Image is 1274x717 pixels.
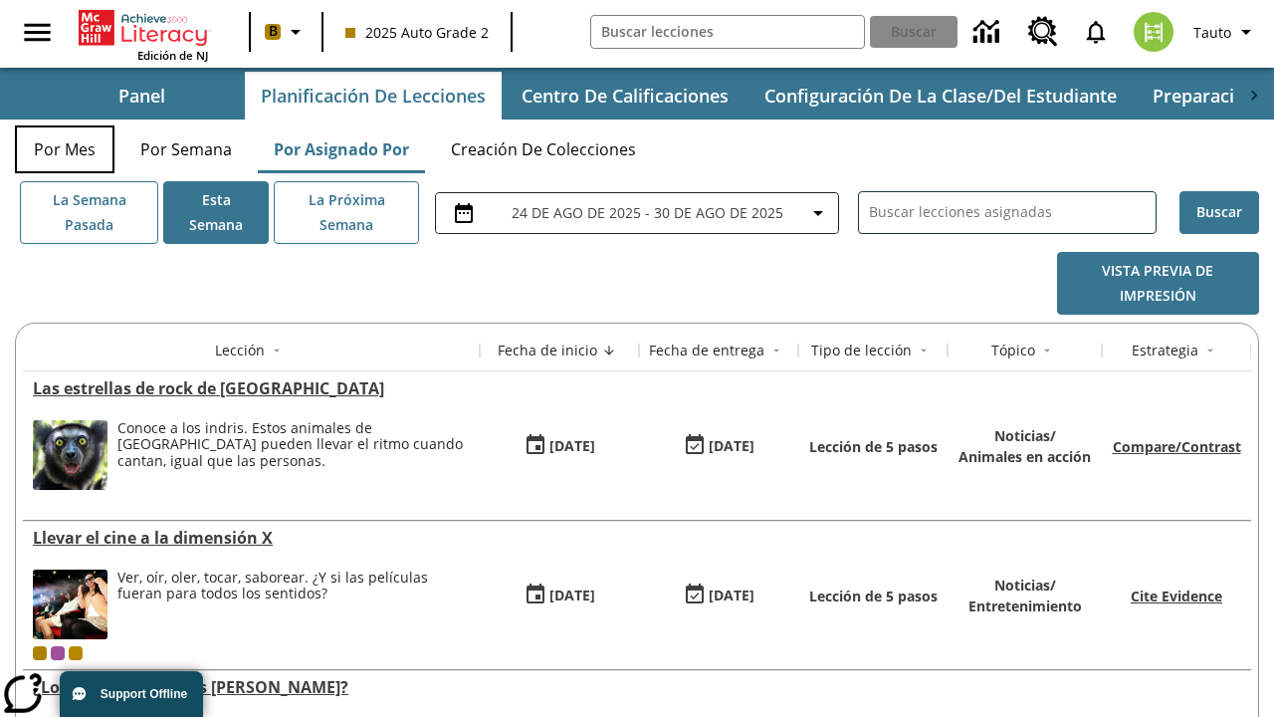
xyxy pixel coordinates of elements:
[676,427,761,465] button: 08/27/25: Último día en que podrá accederse la lección
[42,72,241,119] button: Panel
[1070,6,1122,58] a: Notificaciones
[991,341,1035,360] div: Tópico
[806,201,830,225] svg: Collapse Date Range Filter
[549,434,595,459] div: [DATE]
[597,339,621,362] button: Sort
[79,6,208,63] div: Portada
[215,341,265,360] div: Lección
[33,527,470,549] div: Llevar el cine a la dimensión X
[117,420,470,470] div: Conoce a los indris. Estos animales de [GEOGRAPHIC_DATA] pueden llevar el ritmo cuando cantan, ig...
[809,586,938,606] p: Lección de 5 pasos
[498,341,597,360] div: Fecha de inicio
[269,19,278,44] span: B
[549,584,595,608] div: [DATE]
[20,181,158,244] button: La semana pasada
[1185,14,1266,50] button: Perfil/Configuración
[676,577,761,614] button: 08/24/25: Último día en que podrá accederse la lección
[444,201,830,225] button: Seleccione el intervalo de fechas opción del menú
[117,570,470,639] div: Ver, oír, oler, tocar, saborear. ¿Y si las películas fueran para todos los sentidos?
[869,198,1156,227] input: Buscar lecciones asignadas
[506,72,744,119] button: Centro de calificaciones
[1179,191,1259,234] button: Buscar
[1035,339,1059,362] button: Sort
[1234,72,1274,119] div: Pestañas siguientes
[1113,437,1241,456] a: Compare/Contrast
[137,48,208,63] span: Edición de NJ
[1131,587,1222,605] a: Cite Evidence
[649,341,764,360] div: Fecha de entrega
[274,181,419,244] button: La próxima semana
[1193,22,1231,43] span: Tauto
[124,125,248,173] button: Por semana
[1134,12,1173,52] img: avatar image
[512,202,783,223] span: 24 de ago de 2025 - 30 de ago de 2025
[764,339,788,362] button: Sort
[1016,5,1070,59] a: Centro de recursos, Se abrirá en una pestaña nueva.
[79,8,208,48] a: Portada
[912,339,936,362] button: Sort
[163,181,269,244] button: Esta semana
[1132,341,1198,360] div: Estrategia
[245,72,502,119] button: Planificación de lecciones
[101,687,187,701] span: Support Offline
[8,3,67,62] button: Abrir el menú lateral
[958,425,1091,446] p: Noticias /
[709,584,754,608] div: [DATE]
[15,125,114,173] button: Por mes
[591,16,865,48] input: Buscar campo
[117,420,470,490] div: Conoce a los indris. Estos animales de Madagascar pueden llevar el ritmo cuando cantan, igual que...
[257,14,316,50] button: Boost El color de la clase es anaranjado claro. Cambiar el color de la clase.
[265,339,289,362] button: Sort
[117,570,470,603] div: Ver, oír, oler, tocar, saborear. ¿Y si las películas fueran para todos los sentidos?
[33,420,107,490] img: Un indri de brillantes ojos amarillos mira a la cámara.
[60,671,203,717] button: Support Offline
[1122,6,1185,58] button: Escoja un nuevo avatar
[517,427,602,465] button: 08/27/25: Primer día en que estuvo disponible la lección
[1198,339,1222,362] button: Sort
[33,527,470,549] a: Llevar el cine a la dimensión X, Lecciones
[33,377,470,399] a: Las estrellas de rock de Madagascar, Lecciones
[968,596,1082,616] p: Entretenimiento
[51,646,65,660] div: OL 2025 Auto Grade 3
[33,570,107,639] img: El panel situado frente a los asientos rocía con agua nebulizada al feliz público en un cine equi...
[33,377,470,399] div: Las estrellas de rock de Madagascar
[968,575,1082,596] p: Noticias /
[709,434,754,459] div: [DATE]
[435,125,652,173] button: Creación de colecciones
[40,72,1234,119] div: Subbarra de navegación
[961,5,1016,60] a: Centro de información
[258,125,425,173] button: Por asignado por
[958,446,1091,467] p: Animales en acción
[33,676,470,698] a: ¿Lo quieres con papas fritas?, Lecciones
[69,646,83,660] div: New 2025 class
[748,72,1133,119] button: Configuración de la clase/del estudiante
[811,341,912,360] div: Tipo de lección
[33,646,47,660] div: Clase actual
[1057,252,1259,315] button: Vista previa de impresión
[517,577,602,614] button: 08/18/25: Primer día en que estuvo disponible la lección
[33,676,470,698] div: ¿Lo quieres con papas fritas?
[809,436,938,457] p: Lección de 5 pasos
[345,22,489,43] span: 2025 Auto Grade 2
